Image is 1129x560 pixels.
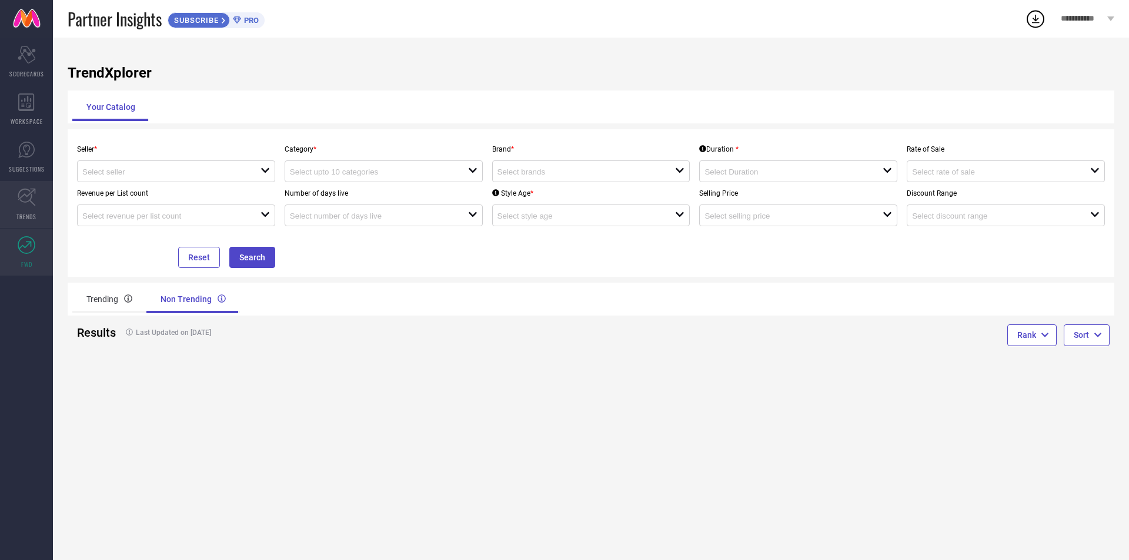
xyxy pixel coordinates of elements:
div: Duration [699,145,739,153]
span: SUGGESTIONS [9,165,45,173]
p: Brand [492,145,690,153]
p: Rate of Sale [907,145,1105,153]
input: Select style age [497,212,658,220]
button: Rank [1007,324,1057,346]
input: Select upto 10 categories [290,167,450,176]
span: PRO [241,16,259,25]
h4: Last Updated on [DATE] [120,328,539,337]
button: Sort [1064,324,1110,346]
div: Trending [72,285,146,313]
p: Revenue per List count [77,189,275,197]
input: Select selling price [704,212,865,220]
p: Discount Range [907,189,1105,197]
span: SUBSCRIBE [168,16,222,25]
input: Select number of days live [290,212,450,220]
p: Number of days live [285,189,483,197]
h1: TrendXplorer [68,65,1114,81]
span: FWD [21,260,32,269]
p: Selling Price [699,189,897,197]
div: Open download list [1025,8,1046,29]
div: Your Catalog [72,93,149,121]
span: Partner Insights [68,7,162,31]
span: WORKSPACE [11,117,43,126]
p: Category [285,145,483,153]
button: Search [229,247,275,268]
a: SUBSCRIBEPRO [168,9,265,28]
input: Select discount range [912,212,1073,220]
div: Non Trending [146,285,240,313]
h2: Results [77,326,111,340]
p: Seller [77,145,275,153]
input: Select brands [497,167,658,176]
span: TRENDS [16,212,36,221]
input: Select Duration [704,167,865,176]
input: Select revenue per list count [82,212,243,220]
button: Reset [178,247,220,268]
input: Select rate of sale [912,167,1073,176]
input: Select seller [82,167,243,176]
span: SCORECARDS [9,69,44,78]
div: Style Age [492,189,533,197]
